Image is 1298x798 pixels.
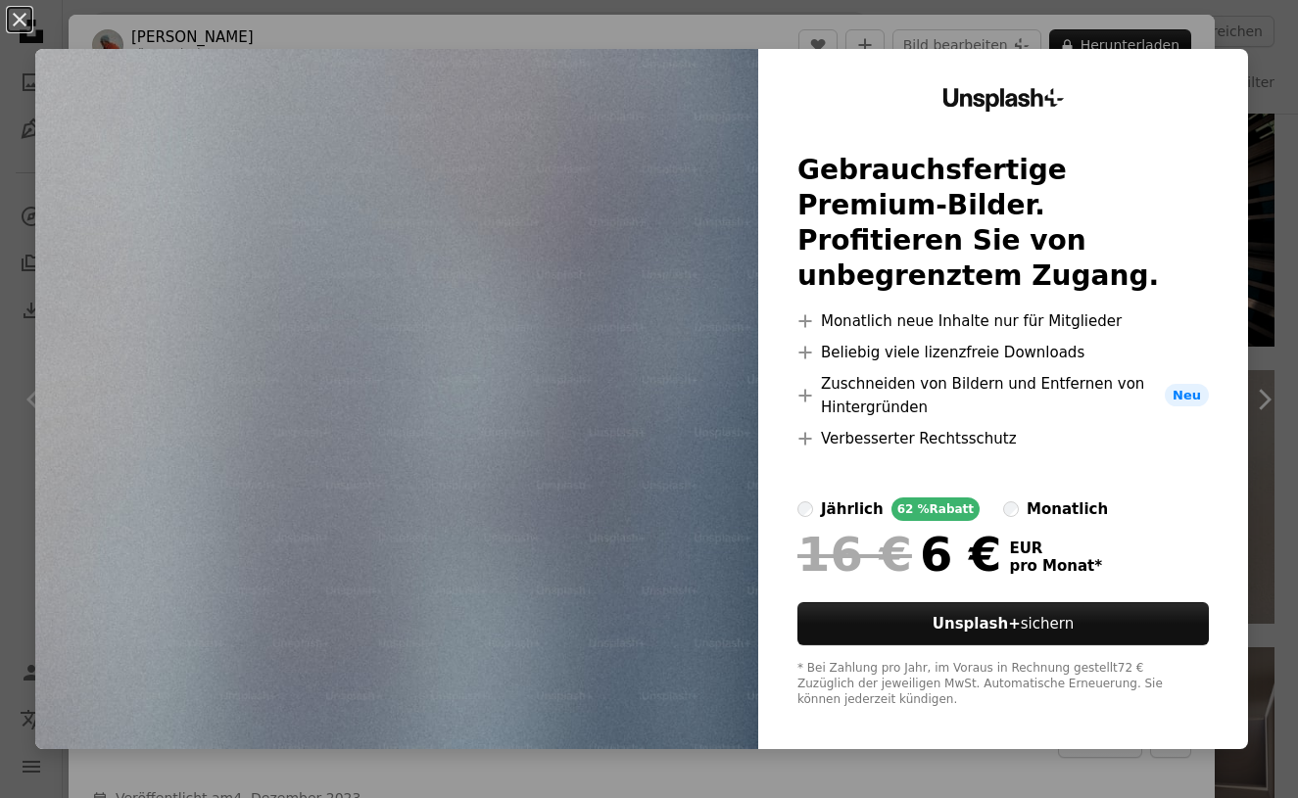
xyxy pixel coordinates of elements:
li: Monatlich neue Inhalte nur für Mitglieder [797,309,1209,333]
li: Zuschneiden von Bildern und Entfernen von Hintergründen [797,372,1209,419]
div: jährlich [821,497,884,521]
button: Unsplash+sichern [797,602,1209,645]
span: EUR [1009,540,1102,557]
input: jährlich62 %Rabatt [797,501,813,517]
input: monatlich [1003,501,1019,517]
span: Neu [1165,384,1209,407]
li: Beliebig viele lizenzfreie Downloads [797,341,1209,364]
h2: Gebrauchsfertige Premium-Bilder. Profitieren Sie von unbegrenztem Zugang. [797,153,1209,294]
strong: Unsplash+ [933,615,1021,633]
div: * Bei Zahlung pro Jahr, im Voraus in Rechnung gestellt 72 € Zuzüglich der jeweiligen MwSt. Automa... [797,661,1209,708]
div: 62 % Rabatt [891,497,980,521]
div: monatlich [1027,497,1108,521]
span: 16 € [797,529,912,580]
div: 6 € [797,529,1001,580]
li: Verbesserter Rechtsschutz [797,427,1209,450]
span: pro Monat * [1009,557,1102,575]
